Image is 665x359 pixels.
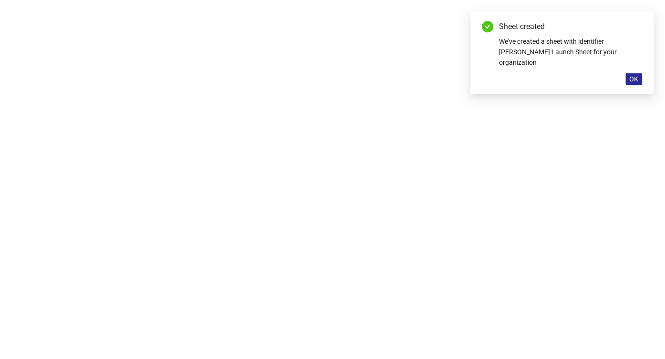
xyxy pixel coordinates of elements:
div: Sheet created [499,21,642,32]
button: OK [625,73,642,85]
div: We've created a sheet with identifier [PERSON_NAME] Launch Sheet for your organization [499,36,642,68]
span: check-circle [482,21,493,32]
a: Close [632,21,642,31]
span: OK [629,75,638,83]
